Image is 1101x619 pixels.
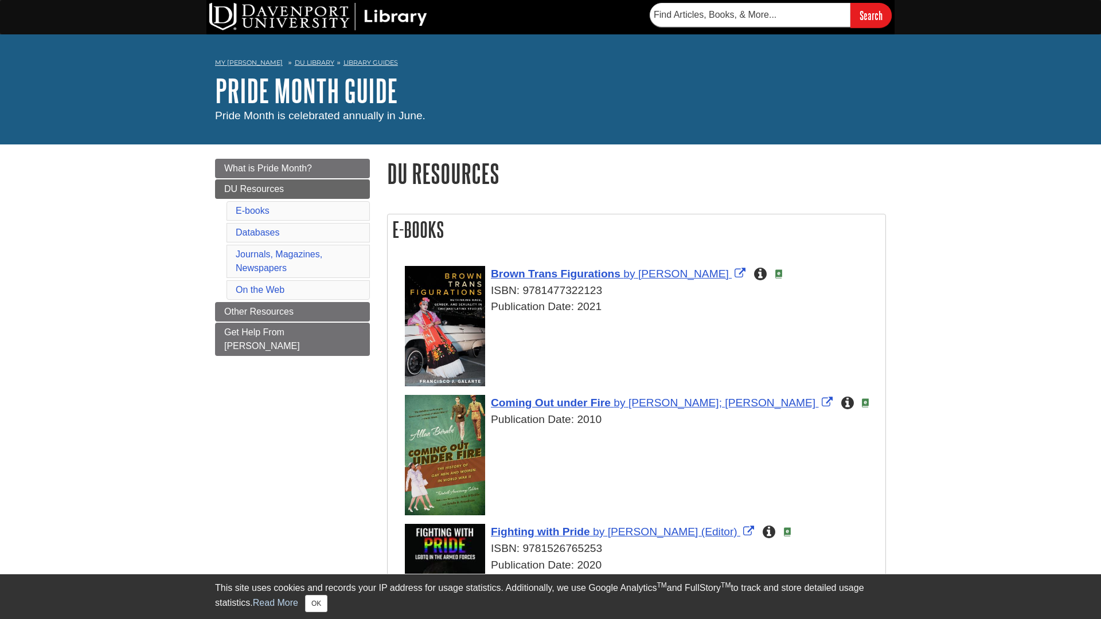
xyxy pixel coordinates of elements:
a: Link opens in new window [491,397,835,409]
span: Fighting with Pride [491,526,590,538]
form: Searches DU Library's articles, books, and more [650,3,892,28]
div: ISBN: 9781477322123 [405,283,880,299]
img: DU Library [209,3,427,30]
button: Close [305,595,327,612]
span: Brown Trans Figurations [491,268,620,280]
a: DU Resources [215,179,370,199]
h2: E-books [388,214,885,245]
span: Pride Month is celebrated annually in June. [215,109,425,122]
a: Pride Month Guide [215,73,398,108]
img: e-Book [861,398,870,408]
div: ISBN: 9781526765253 [405,540,880,557]
span: Coming Out under Fire [491,397,611,409]
a: Journals, Magazines, Newspapers [236,249,322,273]
input: Search [850,3,892,28]
a: Databases [236,228,280,237]
input: Find Articles, Books, & More... [650,3,850,27]
span: [PERSON_NAME] [638,268,729,280]
img: e-Book [774,269,783,279]
a: My [PERSON_NAME] [215,58,283,68]
span: Get Help From [PERSON_NAME] [224,327,300,351]
sup: TM [657,581,666,589]
img: Cover Art [405,266,485,387]
a: Library Guides [343,58,398,66]
img: Cover Art [405,395,485,515]
a: What is Pride Month? [215,159,370,178]
span: What is Pride Month? [224,163,312,173]
span: Other Resources [224,307,294,316]
span: [PERSON_NAME]; [PERSON_NAME] [628,397,815,409]
a: Link opens in new window [491,268,748,280]
div: Publication Date: 2020 [405,557,880,574]
a: Link opens in new window [491,526,757,538]
img: e-Book [783,527,792,536]
div: This site uses cookies and records your IP address for usage statistics. Additionally, we use Goo... [215,581,886,612]
a: Other Resources [215,302,370,322]
a: Read More [253,598,298,608]
sup: TM [721,581,731,589]
span: [PERSON_NAME] (Editor) [608,526,737,538]
span: by [614,397,625,409]
div: Guide Page Menu [215,159,370,356]
span: by [623,268,635,280]
a: Get Help From [PERSON_NAME] [215,323,370,356]
div: Publication Date: 2010 [405,412,880,428]
nav: breadcrumb [215,55,886,73]
span: by [593,526,604,538]
a: E-books [236,206,270,216]
div: Publication Date: 2021 [405,299,880,315]
span: DU Resources [224,184,284,194]
a: DU Library [295,58,334,66]
h1: DU Resources [387,159,886,188]
a: On the Web [236,285,284,295]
